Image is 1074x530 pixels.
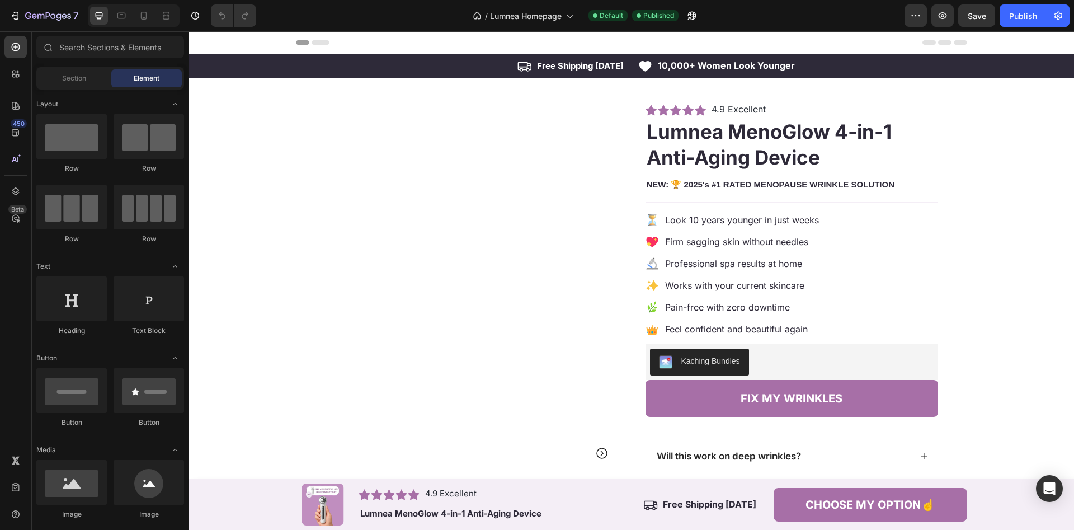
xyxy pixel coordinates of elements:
strong: Lumnea MenoGlow 4-in-1 Anti-Aging Device [458,88,703,138]
span: Button [36,353,57,363]
p: Pain-free with zero downtime [477,269,630,283]
p: Look 10 years younger in just weeks [477,182,630,195]
button: <strong>Fix My Wrinkles</strong> [457,349,750,386]
strong: Lumnea MenoGlow 4-in-1 Anti-Aging Device [172,477,353,487]
a: CHOOSE MY OPTION☝️ [585,457,778,490]
div: Text Block [114,326,184,336]
p: Feel confident and beautiful again [477,291,630,304]
div: Row [36,163,107,173]
div: Beta [8,205,27,214]
span: Text [36,261,50,271]
span: Lumnea Homepage [490,10,562,22]
div: Button [114,418,184,428]
p: Will this work on deep wrinkles? [468,419,613,431]
span: Section [62,73,86,83]
span: Published [643,11,674,21]
div: Button [36,418,107,428]
img: KachingBundles.png [470,324,484,337]
p: Free Shipping [DATE] [474,467,568,479]
button: Kaching Bundles [461,317,560,344]
span: Layout [36,99,58,109]
div: Row [114,234,184,244]
button: 7 [4,4,83,27]
strong: Fix My Wrinkles [552,360,654,374]
span: 4.9 Excellent [237,457,288,467]
span: Save [968,11,986,21]
div: Row [114,163,184,173]
p: 7 [73,9,78,22]
div: Open Intercom Messenger [1036,475,1063,502]
span: Toggle open [166,349,184,367]
strong: CHOOSE MY OPTION☝️ [617,467,746,480]
span: Default [600,11,623,21]
div: Image [36,509,107,519]
p: Professional spa results at home [477,226,630,239]
span: Toggle open [166,441,184,459]
p: 10,000+ Women Look Younger [469,29,606,40]
span: Toggle open [166,257,184,275]
p: Works with your current skincare [477,247,630,261]
div: Kaching Bundles [493,324,552,336]
span: Element [134,73,159,83]
button: Publish [1000,4,1047,27]
div: 450 [11,119,27,128]
input: Search Sections & Elements [36,36,184,58]
span: Toggle open [166,95,184,113]
span: 4.9 Excellent [523,72,577,83]
iframe: Design area [189,31,1074,530]
span: Media [36,445,56,455]
div: Publish [1009,10,1037,22]
p: Free Shipping [DATE] [348,29,435,40]
span: / [485,10,488,22]
button: Carousel Next Arrow [407,415,420,429]
p: Firm sagging skin without needles [477,204,630,217]
div: Row [36,234,107,244]
button: Save [958,4,995,27]
div: Image [114,509,184,519]
div: Undo/Redo [211,4,256,27]
p: NEW: 🏆 2025's #1 RATED MENOPAUSE WRINKLE SOLUTION [458,146,748,161]
div: Heading [36,326,107,336]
